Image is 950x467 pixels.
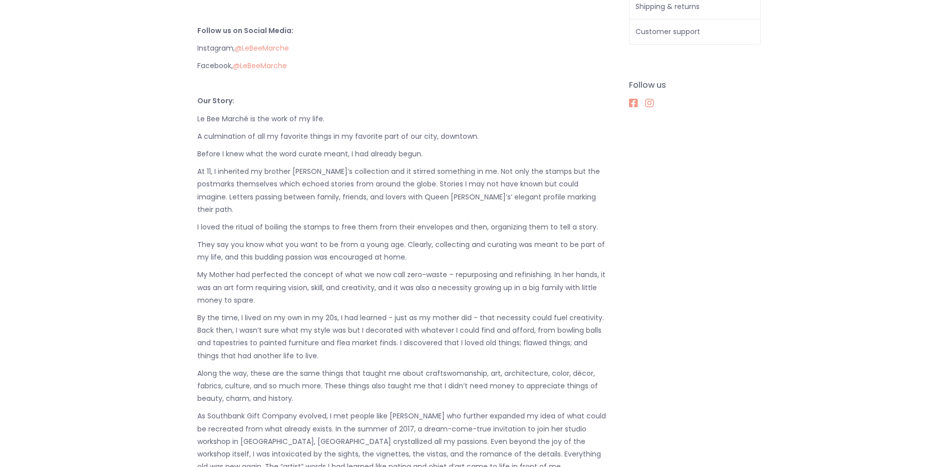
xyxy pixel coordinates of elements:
[197,26,293,36] strong: Follow us on Social Media:
[197,239,607,264] p: They say you know what you want to be from a young age. Clearly, collecting and curating was mean...
[197,367,607,405] p: Along the way, these are the same things that taught me about craftswomanship, art, architecture,...
[235,43,289,53] a: @LeBeeMarche
[197,148,607,160] p: Before I knew what the word curate meant, I had already begun.
[197,221,607,233] p: I loved the ritual of boiling the stamps to free them from their envelopes and then, organizing t...
[197,130,607,143] p: A culmination of all my favorite things in my favorite part of our city, downtown.
[197,96,234,106] strong: Our Story:
[197,312,607,362] p: By the time, I lived on my own in my 20s, I had learned - just as my mother did - that necessity ...
[197,42,607,55] p: Instagram,
[645,89,659,118] a: Instagram Southbank Gift Company
[197,113,607,125] p: Le Bee Marché is the work of my life.
[233,61,287,71] a: @LeBeeMarche
[197,269,607,307] p: My Mother had perfected the concept of what we now call zero-waste – repurposing and refinishing....
[197,60,607,72] p: Facebook,
[197,165,607,216] p: At 11, I inherited my brother [PERSON_NAME]’s collection and it stirred something in me. Not only...
[629,20,760,44] a: Customer support
[629,81,761,90] h4: Follow us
